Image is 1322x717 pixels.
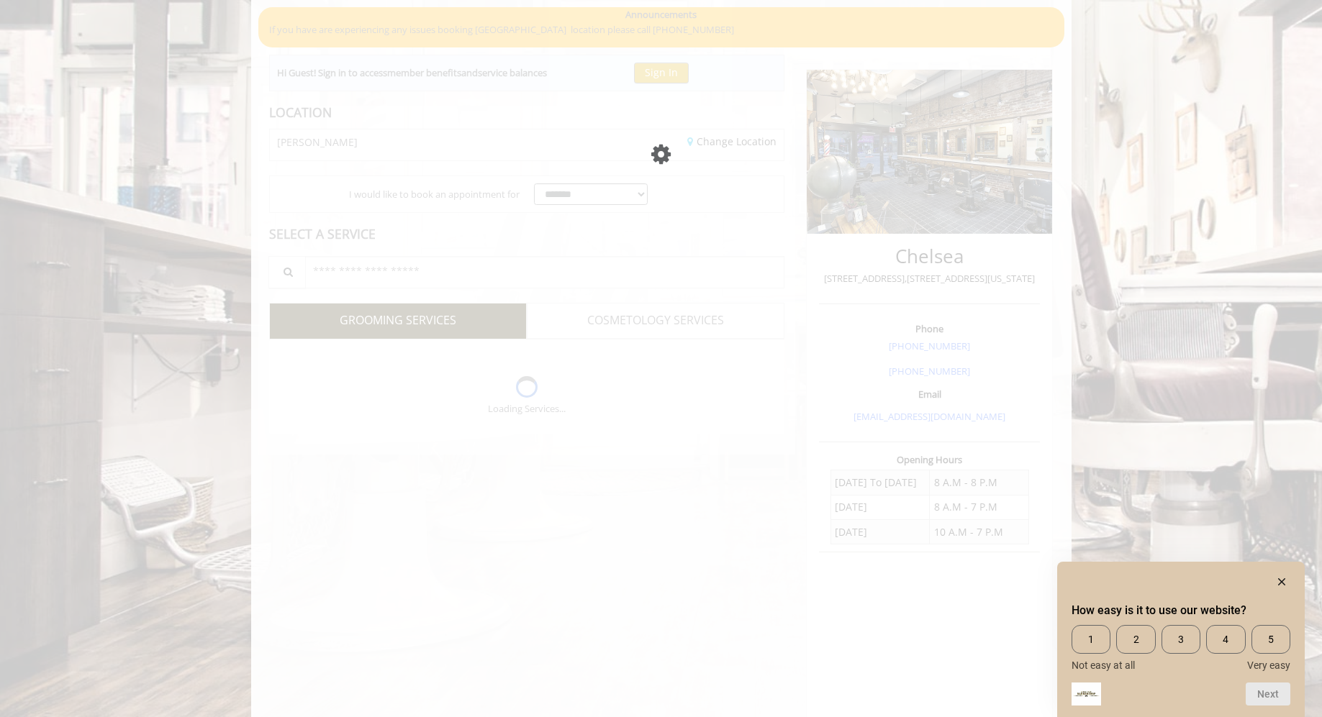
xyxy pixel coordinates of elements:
[1072,625,1290,671] div: How easy is it to use our website? Select an option from 1 to 5, with 1 being Not easy at all and...
[1206,625,1245,654] span: 4
[1072,625,1110,654] span: 1
[1273,573,1290,590] button: Hide survey
[1116,625,1155,654] span: 2
[1247,659,1290,671] span: Very easy
[1072,602,1290,619] h2: How easy is it to use our website? Select an option from 1 to 5, with 1 being Not easy at all and...
[1162,625,1200,654] span: 3
[1246,682,1290,705] button: Next question
[1251,625,1290,654] span: 5
[1072,659,1135,671] span: Not easy at all
[1072,573,1290,705] div: How easy is it to use our website? Select an option from 1 to 5, with 1 being Not easy at all and...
